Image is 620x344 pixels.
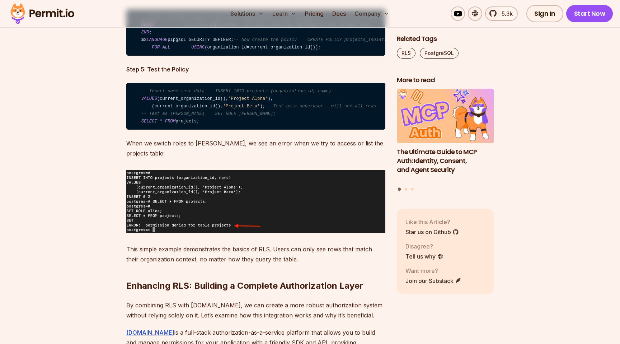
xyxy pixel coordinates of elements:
[247,45,249,50] span: =
[152,45,160,50] span: FOR
[126,244,385,264] p: This simple example demonstrates the basics of RLS. Users can only see rows that match their orga...
[141,119,157,124] span: SELECT
[397,89,494,192] div: Posts
[191,45,205,50] span: USING
[397,89,494,144] img: The Ultimate Guide to MCP Auth: Identity, Consent, and Agent Security
[223,104,260,109] span: 'Project Beta'
[234,37,442,42] span: -- Now create the policy CREATE POLICY projects_isolation_policy ON projects
[126,9,385,56] code: ; $$ plpgsql SECURITY DEFINER; (organization_id current_organization_id());
[398,188,401,191] button: Go to slide 1
[397,76,494,85] h2: More to read
[302,6,327,21] a: Pricing
[126,329,174,336] a: [DOMAIN_NAME]
[485,6,518,21] a: 5.3k
[405,228,459,236] a: Star us on Github
[404,188,407,191] button: Go to slide 2
[352,6,392,21] button: Company
[405,242,443,251] p: Disagree?
[397,89,494,183] li: 1 of 3
[228,96,268,101] span: 'Project Alpha'
[411,188,414,191] button: Go to slide 3
[405,276,461,285] a: Join our Substack
[126,251,385,292] h2: Enhancing RLS: Building a Complete Authorization Layer
[126,138,385,158] p: When we switch roles to [PERSON_NAME], we see an error when we try to access or list the projects...
[141,96,157,101] span: VALUES
[126,66,189,73] strong: Step 5: Test the Policy
[7,1,77,26] img: Permit logo
[566,5,613,22] a: Start Now
[227,6,267,21] button: Solutions
[265,104,447,109] span: -- Test as a superuser - will see all rows SELECT * FROM projects;
[405,252,443,261] a: Tell us why
[397,48,415,59] a: RLS
[497,9,513,18] span: 5.3k
[126,83,385,130] code: (current_organization_id(), ), (current_organization_id(), ); projects;
[329,6,349,21] a: Docs
[397,148,494,174] h3: The Ultimate Guide to MCP Auth: Identity, Consent, and Agent Security
[420,48,459,59] a: PostgreSQL
[165,119,175,124] span: FROM
[397,34,494,43] h2: Related Tags
[405,218,459,226] p: Like this Article?
[141,30,149,35] span: END
[162,45,170,50] span: ALL
[126,170,385,233] img: image.png
[146,37,168,42] span: LANGUAGE
[141,111,276,116] span: -- Test as [PERSON_NAME] SET ROLE [PERSON_NAME];
[526,5,563,22] a: Sign In
[405,266,461,275] p: Want more?
[269,6,299,21] button: Learn
[126,300,385,320] p: By combining RLS with [DOMAIN_NAME], we can create a more robust authorization system without rel...
[141,89,331,94] span: -- Insert some test data INSERT INTO projects (organization_id, name)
